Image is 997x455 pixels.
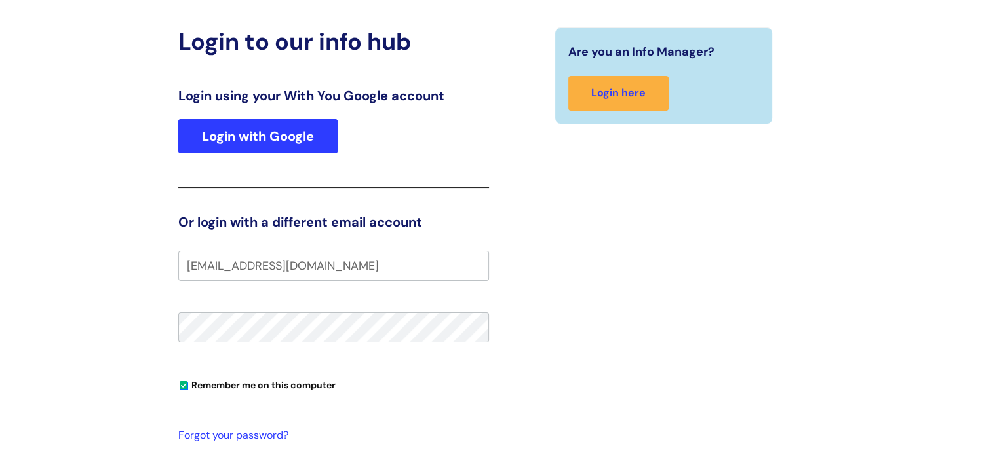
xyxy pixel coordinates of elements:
a: Login with Google [178,119,338,153]
h3: Login using your With You Google account [178,88,489,103]
a: Login here [568,76,669,111]
input: Your e-mail address [178,251,489,281]
a: Forgot your password? [178,426,482,445]
input: Remember me on this computer [180,382,188,390]
div: You can uncheck this option if you're logging in from a shared device [178,374,489,395]
span: Are you an Info Manager? [568,41,714,62]
label: Remember me on this computer [178,376,336,391]
h3: Or login with a different email account [178,214,489,230]
h2: Login to our info hub [178,27,489,56]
